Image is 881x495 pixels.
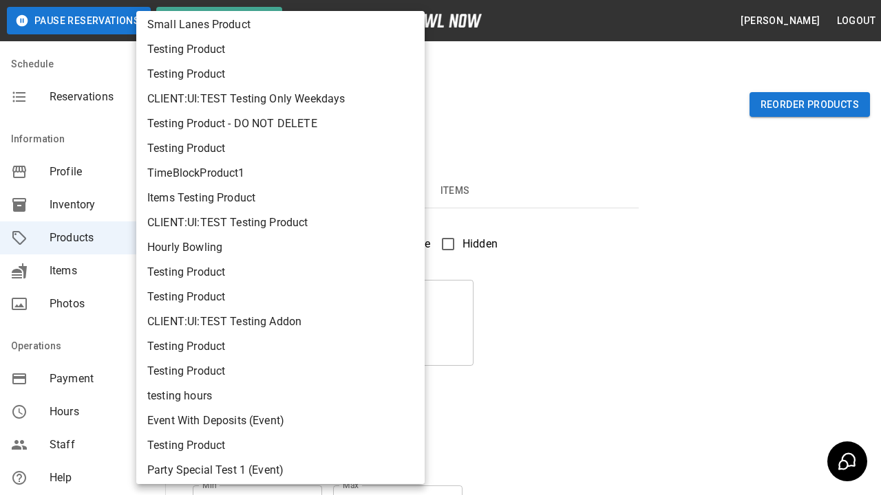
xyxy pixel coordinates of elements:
li: Testing Product [136,37,425,62]
li: testing hours [136,384,425,408]
li: Hourly Bowling [136,235,425,260]
li: Event With Deposits (Event) [136,408,425,433]
li: Testing Product [136,260,425,285]
li: Testing Product [136,285,425,309]
li: Items Testing Product [136,186,425,210]
li: CLIENT:UI:TEST Testing Addon [136,309,425,334]
li: Testing Product [136,359,425,384]
li: CLIENT:UI:TEST Testing Only Weekdays [136,87,425,111]
li: Testing Product [136,334,425,359]
li: Small Lanes Product [136,12,425,37]
li: Party Special Test 1 (Event) [136,458,425,483]
li: CLIENT:UI:TEST Testing Product [136,210,425,235]
li: Testing Product [136,136,425,161]
li: Testing Product - DO NOT DELETE [136,111,425,136]
li: TimeBlockProduct1 [136,161,425,186]
li: Testing Product [136,433,425,458]
li: Testing Product [136,62,425,87]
